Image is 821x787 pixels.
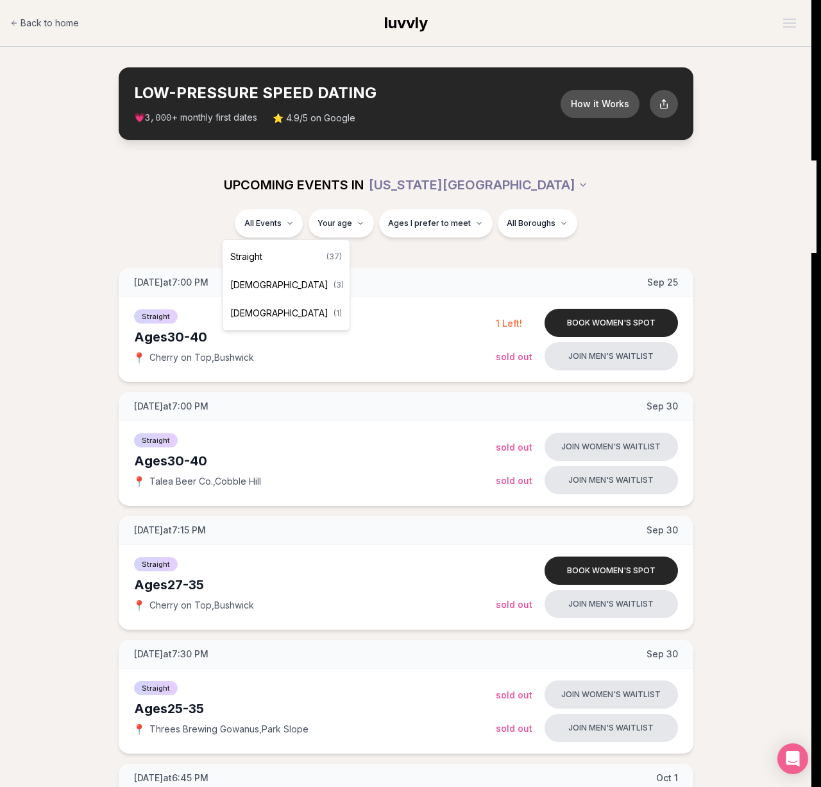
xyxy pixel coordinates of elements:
[230,279,328,291] span: [DEMOGRAPHIC_DATA]
[334,280,344,290] span: ( 3 )
[230,307,328,320] span: [DEMOGRAPHIC_DATA]
[326,252,342,262] span: ( 37 )
[230,250,262,263] span: Straight
[334,308,342,318] span: ( 1 )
